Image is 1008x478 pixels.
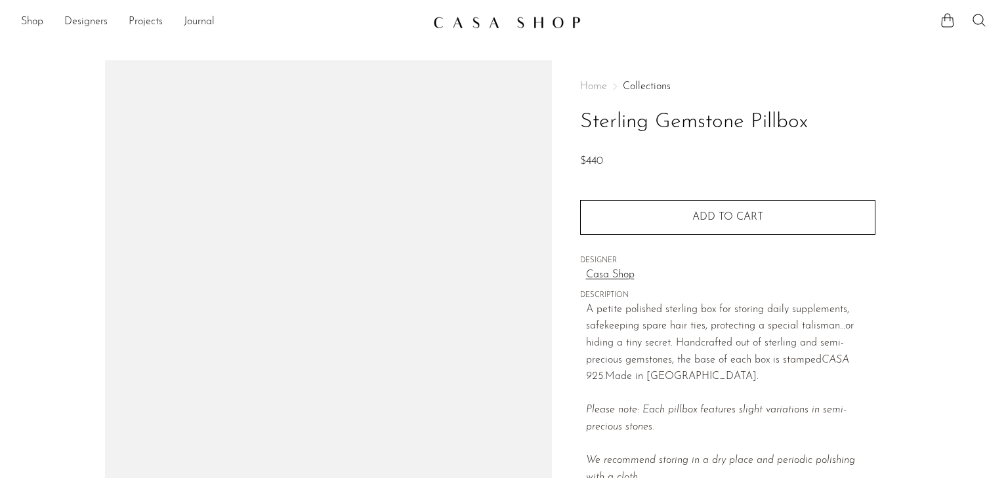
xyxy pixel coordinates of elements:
[580,290,875,302] span: DESCRIPTION
[184,14,215,31] a: Journal
[580,81,607,92] span: Home
[21,11,423,33] ul: NEW HEADER MENU
[692,212,763,222] span: Add to cart
[21,14,43,31] a: Shop
[129,14,163,31] a: Projects
[64,14,108,31] a: Designers
[580,156,603,167] span: $440
[580,200,875,234] button: Add to cart
[586,267,875,284] a: Casa Shop
[623,81,671,92] a: Collections
[21,11,423,33] nav: Desktop navigation
[580,106,875,139] h1: Sterling Gemstone Pillbox
[580,255,875,267] span: DESIGNER
[580,81,875,92] nav: Breadcrumbs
